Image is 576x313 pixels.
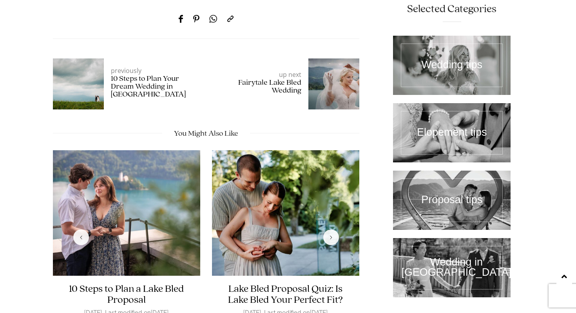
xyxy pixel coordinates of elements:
[53,150,200,276] img: 10 Steps to Plan a Lake Bled Proposal
[393,4,511,15] h2: Selected Categories
[174,7,188,31] a: Facebook
[214,79,301,95] h5: Fairytale Lake Bled Wedding
[69,284,184,305] a: 10 Steps to Plan a Lake Bled Proposal
[212,150,359,276] img: Lake Bled Proposal Quiz: Is Lake Bled Your Perfect Fit?
[214,70,301,79] p: up next
[53,58,104,109] img: Insider’s Guide to Romantic Lake Bled Proposal
[214,70,301,95] a: up nextFairytale Lake Bled Wedding
[111,66,198,75] p: previously
[188,7,204,31] a: Pinterest
[111,66,198,98] a: previously10 Steps to Plan Your Dream Wedding in [GEOGRAPHIC_DATA]
[223,7,238,31] a: Copy to clipboard
[308,58,359,109] img: Insider’s Guide to Romantic Lake Bled Proposal
[228,284,343,305] a: Lake Bled Proposal Quiz: Is Lake Bled Your Perfect Fit?
[323,229,339,245] div: Next slide
[53,129,359,138] span: You Might Also Like
[205,7,222,31] a: WhatsApp
[73,229,89,245] div: Previous slide
[111,75,198,98] h5: 10 Steps to Plan Your Dream Wedding in [GEOGRAPHIC_DATA]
